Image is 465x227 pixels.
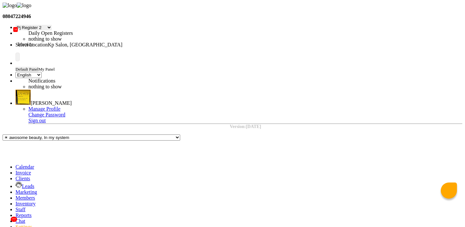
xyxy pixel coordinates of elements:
img: logo [17,3,31,8]
span: My Panel [38,67,55,72]
iframe: chat widget [438,201,459,221]
span: Default Panel [15,67,38,72]
div: Daily Open Registers [28,30,190,36]
a: Leads [15,183,34,189]
span: 77 [11,217,17,222]
div: Notifications [28,78,190,84]
a: Sign out [28,118,46,123]
li: nothing to show [28,84,190,90]
span: [PERSON_NAME] [31,100,72,106]
a: Inventory [15,201,36,206]
a: Marketing [15,189,37,195]
a: 77Chat [15,218,25,224]
a: Members [15,195,35,201]
a: Clients [15,176,30,181]
span: Chat [15,218,25,224]
li: nothing to show [28,36,190,42]
b: 08047224946 [3,14,31,19]
div: Invoice [18,42,33,47]
span: 14 [13,27,18,32]
img: Dhiraj Mokal [15,90,31,105]
a: Manage Profile [28,106,60,112]
a: Staff [15,207,26,212]
a: Change Password [28,112,65,117]
a: Calendar [15,164,34,170]
div: Version:[DATE] [28,124,462,129]
a: Reports [15,212,32,218]
a: Invoice [15,170,31,175]
img: logo [3,3,17,8]
span: Leads [22,183,34,189]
